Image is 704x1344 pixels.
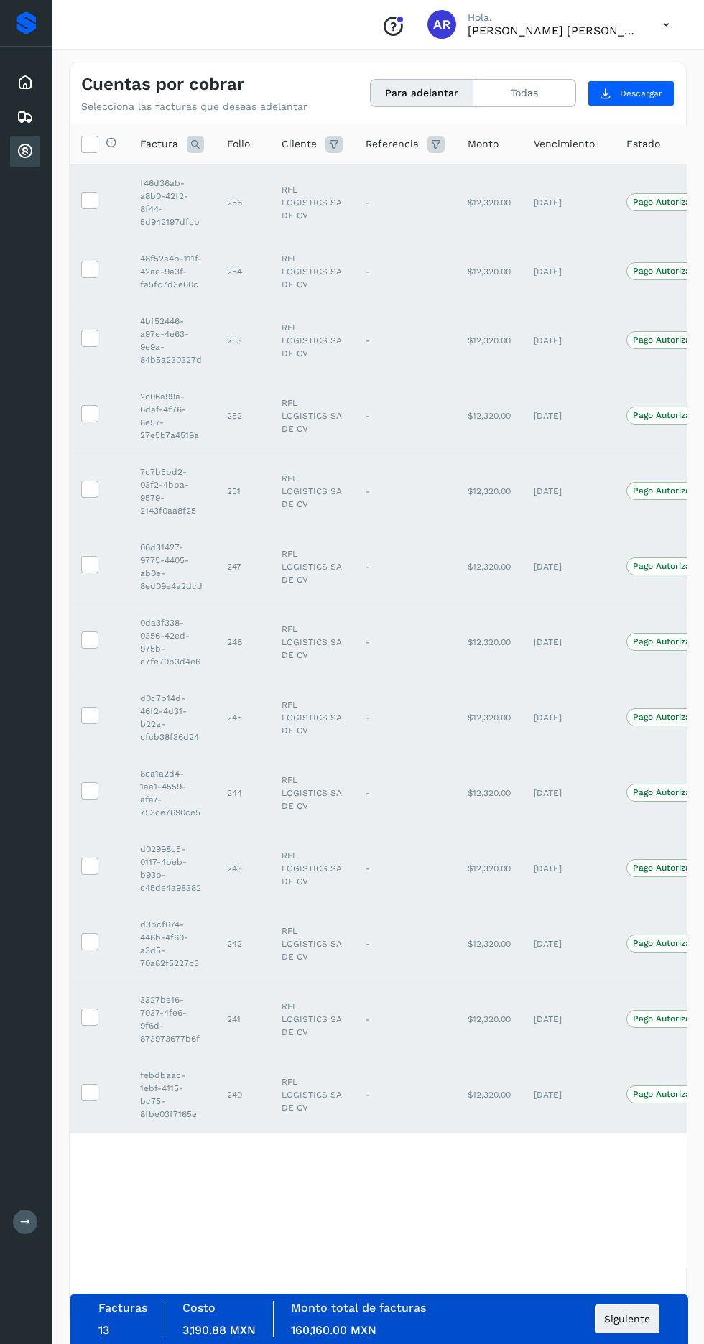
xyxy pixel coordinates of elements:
td: [DATE] [522,830,615,906]
span: Siguiente [604,1314,650,1324]
td: 252 [216,378,270,453]
p: Pago Autorizado [633,335,701,345]
td: 241 [216,981,270,1057]
td: 245 [216,680,270,755]
td: 242 [216,906,270,981]
td: $12,320.00 [456,453,522,529]
td: d0c7b14d-46f2-4d31-b22a-cfcb38f36d24 [129,680,216,755]
td: - [354,1057,456,1132]
span: 3,190.88 MXN [182,1323,256,1337]
td: [DATE] [522,240,615,302]
td: RFL LOGISTICS SA DE CV [270,378,354,453]
td: - [354,302,456,378]
td: RFL LOGISTICS SA DE CV [270,680,354,755]
td: RFL LOGISTICS SA DE CV [270,302,354,378]
td: [DATE] [522,164,615,240]
td: RFL LOGISTICS SA DE CV [270,164,354,240]
span: 160,160.00 MXN [291,1323,376,1337]
td: - [354,906,456,981]
p: Pago Autorizado [633,266,701,276]
td: - [354,529,456,604]
span: Vencimiento [534,136,595,152]
td: RFL LOGISTICS SA DE CV [270,529,354,604]
span: Descargar [620,87,662,100]
button: Descargar [588,80,675,106]
p: Pago Autorizado [633,712,701,722]
td: RFL LOGISTICS SA DE CV [270,981,354,1057]
td: $12,320.00 [456,1057,522,1132]
span: 13 [98,1323,109,1337]
button: Siguiente [595,1304,659,1333]
td: 254 [216,240,270,302]
td: 3327be16-7037-4fe6-9f6d-873973677b6f [129,981,216,1057]
td: $12,320.00 [456,529,522,604]
div: Inicio [10,67,40,98]
td: $12,320.00 [456,240,522,302]
td: [DATE] [522,529,615,604]
td: - [354,453,456,529]
p: Pago Autorizado [633,636,701,646]
p: ARMANDO RAMIREZ VAZQUEZ [468,24,640,37]
p: Pago Autorizado [633,1089,701,1099]
p: Pago Autorizado [633,486,701,496]
span: Cliente [282,136,317,152]
td: febdbaac-1ebf-4115-bc75-8fbe03f7165e [129,1057,216,1132]
td: - [354,164,456,240]
td: 256 [216,164,270,240]
span: Factura [140,136,178,152]
td: RFL LOGISTICS SA DE CV [270,755,354,830]
td: - [354,378,456,453]
td: [DATE] [522,302,615,378]
td: $12,320.00 [456,755,522,830]
td: 0da3f338-0356-42ed-975b-e7fe70b3d4e6 [129,604,216,680]
span: Folio [227,136,250,152]
td: 244 [216,755,270,830]
p: Pago Autorizado [633,1014,701,1024]
h4: Cuentas por cobrar [81,74,244,95]
span: Referencia [366,136,419,152]
td: $12,320.00 [456,378,522,453]
td: $12,320.00 [456,830,522,906]
td: 2c06a99a-6daf-4f76-8e57-27e5b7a4519a [129,378,216,453]
td: d02998c5-0117-4beb-b93b-c45de4a98382 [129,830,216,906]
td: 251 [216,453,270,529]
p: Selecciona las facturas que deseas adelantar [81,101,307,113]
td: - [354,981,456,1057]
td: 7c7b5bd2-03f2-4bba-9579-2143f0aa8f25 [129,453,216,529]
td: 06d31427-9775-4405-ab0e-8ed09e4a2dcd [129,529,216,604]
td: - [354,830,456,906]
td: $12,320.00 [456,302,522,378]
td: [DATE] [522,1057,615,1132]
td: [DATE] [522,755,615,830]
td: - [354,604,456,680]
button: Para adelantar [371,80,473,106]
td: RFL LOGISTICS SA DE CV [270,830,354,906]
td: RFL LOGISTICS SA DE CV [270,453,354,529]
td: - [354,755,456,830]
td: 48f52a4b-111f-42ae-9a3f-fa5fc7d3e60c [129,240,216,302]
td: f46d36ab-a8b0-42f2-8f44-5d942197dfcb [129,164,216,240]
td: 8ca1a2d4-1aa1-4559-afa7-753ce7690ce5 [129,755,216,830]
td: $12,320.00 [456,164,522,240]
td: [DATE] [522,981,615,1057]
td: RFL LOGISTICS SA DE CV [270,604,354,680]
span: Estado [626,136,660,152]
td: d3bcf674-448b-4f60-a3d5-70a82f5227c3 [129,906,216,981]
td: RFL LOGISTICS SA DE CV [270,1057,354,1132]
td: 247 [216,529,270,604]
p: Pago Autorizado [633,863,701,873]
td: [DATE] [522,378,615,453]
p: Pago Autorizado [633,410,701,420]
td: - [354,240,456,302]
label: Monto total de facturas [291,1301,426,1315]
td: [DATE] [522,453,615,529]
td: RFL LOGISTICS SA DE CV [270,240,354,302]
p: Pago Autorizado [633,787,701,797]
td: $12,320.00 [456,906,522,981]
div: Embarques [10,101,40,133]
td: $12,320.00 [456,981,522,1057]
p: Pago Autorizado [633,561,701,571]
td: $12,320.00 [456,680,522,755]
td: 243 [216,830,270,906]
td: 246 [216,604,270,680]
